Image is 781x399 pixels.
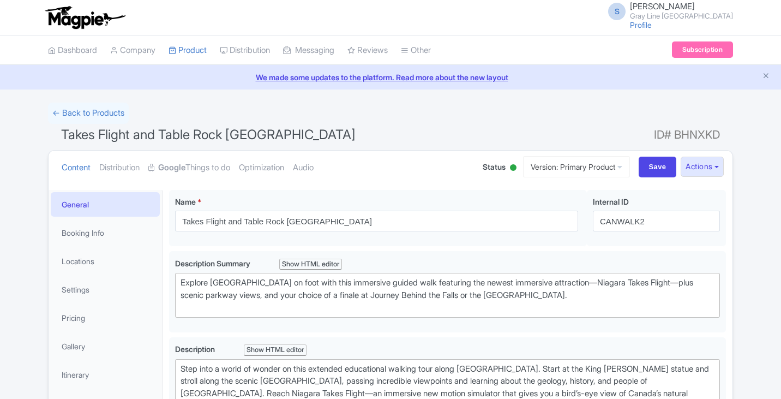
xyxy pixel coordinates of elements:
[347,35,388,65] a: Reviews
[48,35,97,65] a: Dashboard
[672,41,733,58] a: Subscription
[239,151,284,185] a: Optimization
[762,70,770,83] button: Close announcement
[279,259,342,270] div: Show HTML editor
[51,362,160,387] a: Itinerary
[608,3,626,20] span: S
[48,103,129,124] a: ← Back to Products
[51,334,160,359] a: Gallery
[175,197,196,206] span: Name
[630,20,652,29] a: Profile
[61,127,356,142] span: Takes Flight and Table Rock [GEOGRAPHIC_DATA]
[51,192,160,217] a: General
[175,259,252,268] span: Description Summary
[110,35,155,65] a: Company
[169,35,207,65] a: Product
[283,35,334,65] a: Messaging
[51,221,160,245] a: Booking Info
[630,13,733,20] small: Gray Line [GEOGRAPHIC_DATA]
[99,151,140,185] a: Distribution
[602,2,733,20] a: S [PERSON_NAME] Gray Line [GEOGRAPHIC_DATA]
[293,151,314,185] a: Audio
[148,151,230,185] a: GoogleThings to do
[51,306,160,330] a: Pricing
[43,5,127,29] img: logo-ab69f6fb50320c5b225c76a69d11143b.png
[158,162,185,174] strong: Google
[51,249,160,273] a: Locations
[7,72,774,83] a: We made some updates to the platform. Read more about the new layout
[181,277,714,314] div: Explore [GEOGRAPHIC_DATA] on foot with this immersive guided walk featuring the newest immersive ...
[244,344,307,356] div: Show HTML editor
[175,344,217,354] span: Description
[681,157,724,177] button: Actions
[654,124,720,146] span: ID# BHNXKD
[508,160,519,177] div: Active
[639,157,677,177] input: Save
[51,277,160,302] a: Settings
[630,1,695,11] span: [PERSON_NAME]
[483,161,506,172] span: Status
[62,151,91,185] a: Content
[523,156,630,177] a: Version: Primary Product
[401,35,431,65] a: Other
[220,35,270,65] a: Distribution
[593,197,629,206] span: Internal ID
